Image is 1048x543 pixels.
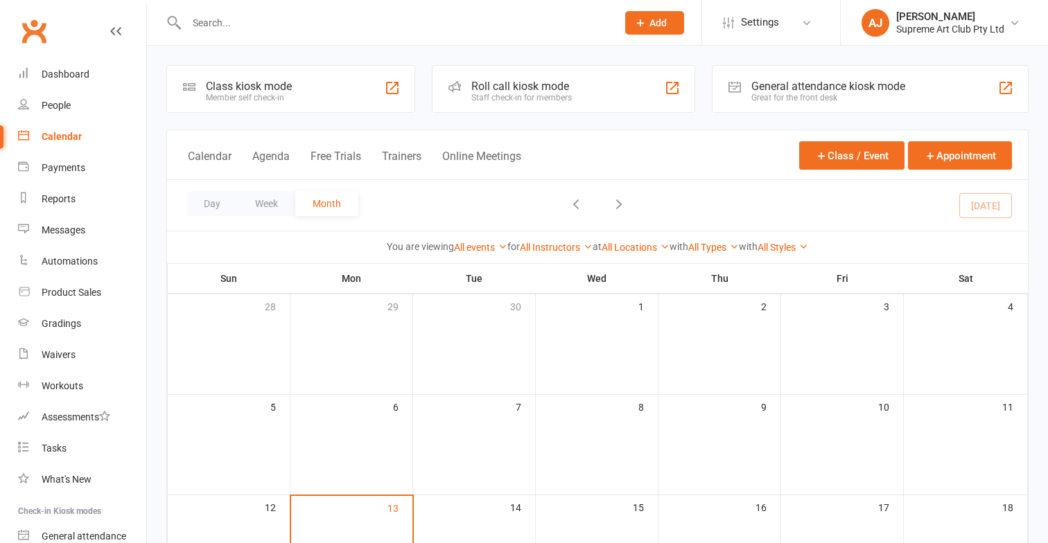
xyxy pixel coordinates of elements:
[1008,294,1027,317] div: 4
[265,495,290,518] div: 12
[42,224,85,235] div: Messages
[18,215,146,246] a: Messages
[42,349,76,360] div: Waivers
[18,152,146,184] a: Payments
[18,90,146,121] a: People
[471,93,572,103] div: Staff check-in for members
[904,264,1028,293] th: Sat
[18,184,146,215] a: Reports
[18,121,146,152] a: Calendar
[799,141,905,170] button: Class / Event
[270,395,290,418] div: 5
[1002,495,1027,518] div: 18
[510,495,535,518] div: 14
[741,7,779,38] span: Settings
[311,150,361,179] button: Free Trials
[42,443,67,454] div: Tasks
[670,241,688,252] strong: with
[442,150,521,179] button: Online Meetings
[42,131,82,142] div: Calendar
[168,264,290,293] th: Sun
[18,277,146,308] a: Product Sales
[781,264,904,293] th: Fri
[884,294,903,317] div: 3
[382,150,421,179] button: Trainers
[295,191,358,216] button: Month
[42,100,71,111] div: People
[602,242,670,253] a: All Locations
[18,464,146,495] a: What's New
[761,294,780,317] div: 2
[751,93,905,103] div: Great for the front desk
[18,308,146,339] a: Gradings
[387,241,454,252] strong: You are viewing
[638,294,658,317] div: 1
[387,496,412,519] div: 13
[42,531,126,542] div: General attendance
[42,287,101,298] div: Product Sales
[18,371,146,402] a: Workouts
[42,318,81,329] div: Gradings
[688,242,739,253] a: All Types
[536,264,658,293] th: Wed
[42,256,98,267] div: Automations
[206,80,292,93] div: Class kiosk mode
[454,242,507,253] a: All events
[413,264,536,293] th: Tue
[878,495,903,518] div: 17
[751,80,905,93] div: General attendance kiosk mode
[387,294,412,317] div: 29
[18,339,146,371] a: Waivers
[265,294,290,317] div: 28
[188,150,232,179] button: Calendar
[42,69,89,80] div: Dashboard
[520,242,593,253] a: All Instructors
[238,191,295,216] button: Week
[1002,395,1027,418] div: 11
[393,395,412,418] div: 6
[18,246,146,277] a: Automations
[42,162,85,173] div: Payments
[252,150,290,179] button: Agenda
[507,241,520,252] strong: for
[862,9,889,37] div: AJ
[516,395,535,418] div: 7
[42,380,83,391] div: Workouts
[908,141,1012,170] button: Appointment
[42,411,110,422] div: Assessments
[42,474,91,485] div: What's New
[471,80,572,93] div: Roll call kiosk mode
[761,395,780,418] div: 9
[625,11,684,35] button: Add
[206,93,292,103] div: Member self check-in
[658,264,781,293] th: Thu
[756,495,780,518] div: 16
[182,13,607,33] input: Search...
[638,395,658,418] div: 8
[17,14,51,48] a: Clubworx
[878,395,903,418] div: 10
[42,193,76,204] div: Reports
[18,433,146,464] a: Tasks
[896,10,1004,23] div: [PERSON_NAME]
[649,17,667,28] span: Add
[739,241,758,252] strong: with
[18,402,146,433] a: Assessments
[593,241,602,252] strong: at
[186,191,238,216] button: Day
[510,294,535,317] div: 30
[758,242,808,253] a: All Styles
[896,23,1004,35] div: Supreme Art Club Pty Ltd
[290,264,413,293] th: Mon
[633,495,658,518] div: 15
[18,59,146,90] a: Dashboard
